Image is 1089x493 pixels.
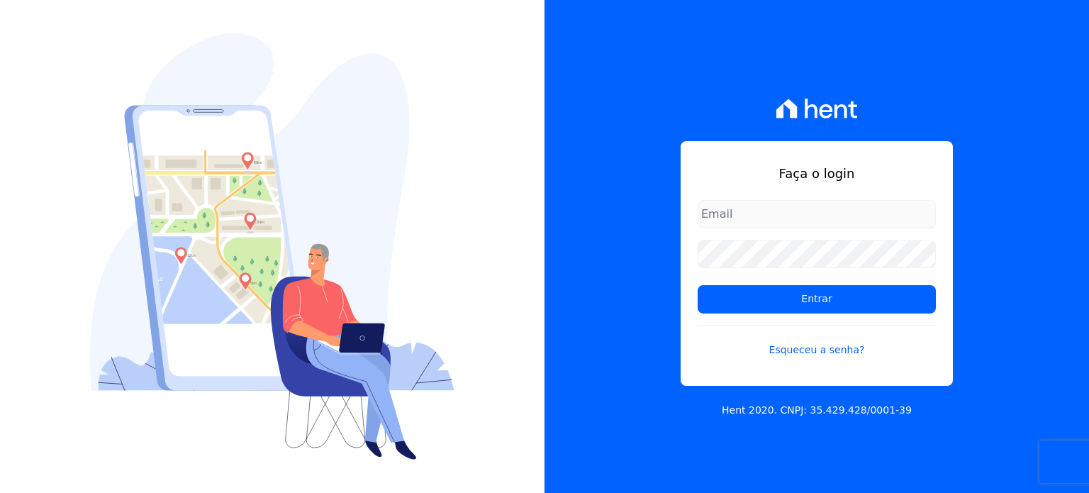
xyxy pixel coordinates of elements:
[90,33,454,460] img: Login
[698,285,936,314] input: Entrar
[698,325,936,358] a: Esqueceu a senha?
[698,200,936,228] input: Email
[722,403,912,418] p: Hent 2020. CNPJ: 35.429.428/0001-39
[698,164,936,183] h1: Faça o login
